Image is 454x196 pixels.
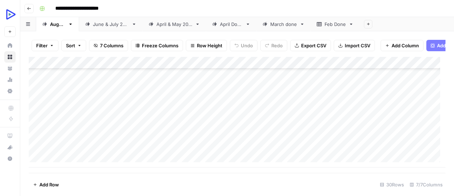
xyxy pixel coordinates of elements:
a: Your Data [4,63,16,74]
button: What's new? [4,142,16,153]
div: [DATE] & [DATE] [156,21,192,28]
button: Redo [260,40,287,51]
button: Filter [32,40,59,51]
span: Import CSV [345,42,370,49]
div: April Done [220,21,243,28]
button: Add Column [381,40,423,51]
div: 7/7 Columns [407,179,445,190]
a: Feb Done [311,17,360,31]
div: [DATE] & [DATE] [93,21,129,28]
a: [DATE] & [DATE] [79,17,143,31]
button: Sort [61,40,86,51]
a: March done [256,17,311,31]
span: Add Row [39,181,59,188]
span: Filter [36,42,48,49]
a: [DATE] [36,17,79,31]
button: Add Row [29,179,63,190]
div: What's new? [5,142,15,153]
a: Browse [4,51,16,63]
button: Row Height [186,40,227,51]
button: Help + Support [4,153,16,164]
div: [DATE] [50,21,65,28]
button: 7 Columns [89,40,128,51]
button: Freeze Columns [131,40,183,51]
button: Undo [230,40,258,51]
a: Home [4,40,16,51]
a: Settings [4,85,16,97]
button: Export CSV [290,40,331,51]
span: Redo [271,42,283,49]
span: Undo [241,42,253,49]
button: Import CSV [334,40,375,51]
a: AirOps Academy [4,130,16,142]
span: 7 Columns [100,42,123,49]
button: Workspace: OpenReplay [4,6,16,23]
span: Sort [66,42,75,49]
span: Add Column [392,42,419,49]
div: Feb Done [325,21,346,28]
span: Freeze Columns [142,42,178,49]
span: Export CSV [301,42,326,49]
a: [DATE] & [DATE] [143,17,206,31]
div: 30 Rows [377,179,407,190]
a: April Done [206,17,256,31]
a: Usage [4,74,16,85]
img: OpenReplay Logo [4,8,17,21]
div: March done [270,21,297,28]
span: Row Height [197,42,222,49]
